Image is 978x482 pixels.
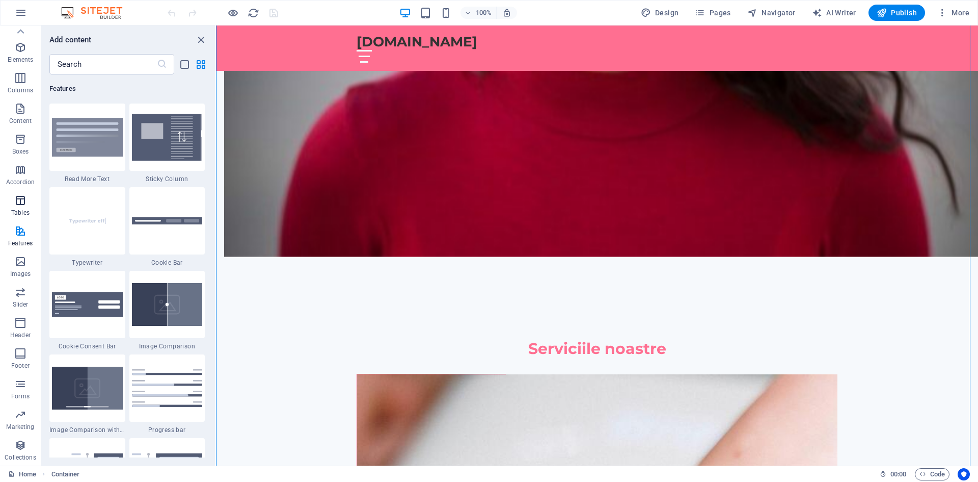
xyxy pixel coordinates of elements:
[129,354,205,434] div: Progress bar
[52,197,123,244] img: Typewritereffect_thumbnail.svg
[937,8,969,18] span: More
[49,259,125,267] span: Typewriter
[641,8,679,18] span: Design
[11,362,30,370] p: Footer
[476,7,492,19] h6: 100%
[933,5,973,21] button: More
[129,104,205,183] div: Sticky Column
[915,468,949,480] button: Code
[49,83,205,95] h6: Features
[132,283,203,326] img: image-comparison.svg
[13,300,29,309] p: Slider
[9,117,32,125] p: Content
[51,468,80,480] nav: breadcrumb
[49,104,125,183] div: Read More Text
[247,7,259,19] button: reload
[49,54,157,74] input: Search
[743,5,800,21] button: Navigator
[877,8,917,18] span: Publish
[59,7,135,19] img: Editor Logo
[5,453,36,462] p: Collections
[49,354,125,434] div: Image Comparison with track
[129,175,205,183] span: Sticky Column
[502,8,511,17] i: On resize automatically adjust zoom level to fit chosen device.
[132,217,203,225] img: cookie-info.svg
[10,270,31,278] p: Images
[51,468,80,480] span: Click to select. Double-click to edit
[129,271,205,350] div: Image Comparison
[8,239,33,247] p: Features
[195,34,207,46] button: close panel
[747,8,796,18] span: Navigator
[12,147,29,156] p: Boxes
[49,34,92,46] h6: Add content
[52,367,123,410] img: image-comparison-with-progress.svg
[49,271,125,350] div: Cookie Consent Bar
[11,209,30,217] p: Tables
[248,7,259,19] i: Reload page
[129,426,205,434] span: Progress bar
[6,423,34,431] p: Marketing
[8,86,33,94] p: Columns
[695,8,730,18] span: Pages
[129,342,205,350] span: Image Comparison
[227,7,239,19] button: Click here to leave preview mode and continue editing
[8,468,36,480] a: Click to cancel selection. Double-click to open Pages
[49,426,125,434] span: Image Comparison with track
[52,118,123,157] img: Read_More_Thumbnail.svg
[460,7,497,19] button: 100%
[637,5,683,21] button: Design
[890,468,906,480] span: 00 00
[880,468,907,480] h6: Session time
[132,114,203,161] img: StickyColumn.svg
[8,56,34,64] p: Elements
[868,5,925,21] button: Publish
[808,5,860,21] button: AI Writer
[11,392,30,400] p: Forms
[129,187,205,267] div: Cookie Bar
[637,5,683,21] div: Design (Ctrl+Alt+Y)
[49,187,125,267] div: Typewriter
[898,470,899,478] span: :
[919,468,945,480] span: Code
[195,58,207,70] button: grid-view
[10,331,31,339] p: Header
[52,292,123,317] img: cookie-consent-baner.svg
[132,369,203,407] img: progress-bar.svg
[6,178,35,186] p: Accordion
[958,468,970,480] button: Usercentrics
[129,259,205,267] span: Cookie Bar
[49,342,125,350] span: Cookie Consent Bar
[178,58,191,70] button: list-view
[812,8,856,18] span: AI Writer
[691,5,735,21] button: Pages
[49,175,125,183] span: Read More Text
